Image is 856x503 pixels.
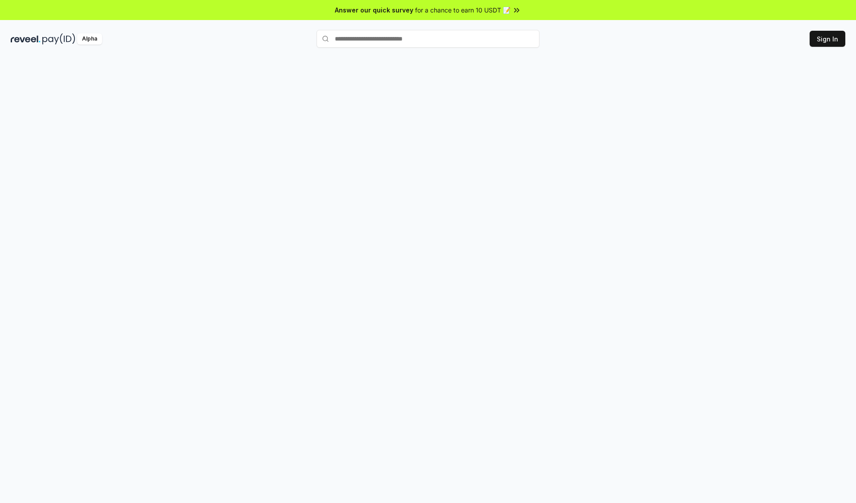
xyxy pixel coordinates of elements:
img: pay_id [42,33,75,45]
img: reveel_dark [11,33,41,45]
span: for a chance to earn 10 USDT 📝 [415,5,510,15]
button: Sign In [810,31,845,47]
div: Alpha [77,33,102,45]
span: Answer our quick survey [335,5,413,15]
